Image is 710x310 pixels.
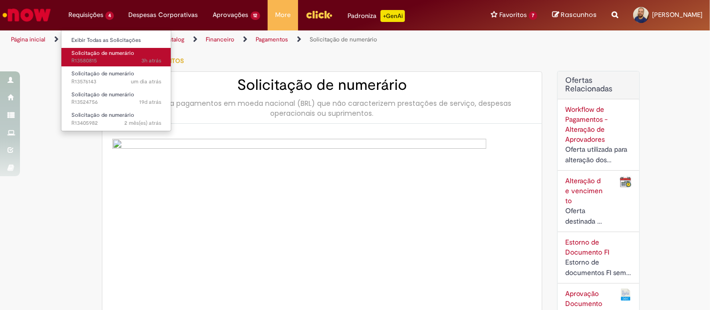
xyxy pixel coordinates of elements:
img: ServiceNow [1,5,52,25]
a: Página inicial [11,35,45,43]
a: Solicitação de numerário [310,35,377,43]
div: Oferta utilizada para alteração dos aprovadores cadastrados no workflow de documentos a pagar. [565,144,632,165]
a: Pagamentos [256,35,288,43]
ul: Requisições [61,30,171,131]
div: Oferta destinada à alteração de data de pagamento [565,206,605,227]
span: Solicitação de numerário [71,70,134,77]
a: Financeiro [206,35,234,43]
time: 29/09/2025 11:24:42 [131,78,161,85]
img: click_logo_yellow_360x200.png [306,7,333,22]
ul: Trilhas de página [7,30,466,49]
span: 4 [105,11,114,20]
span: R13524756 [71,98,161,106]
span: 7 [529,11,537,20]
img: Aprovação Documento Conforme DAG [620,289,632,301]
a: Aberto R13580815 : Solicitação de numerário [61,48,171,66]
time: 12/08/2025 18:34:04 [124,119,161,127]
span: um dia atrás [131,78,161,85]
div: Oferta para pagamentos em moeda nacional (BRL) que não caracterizem prestações de serviço, despes... [112,98,532,118]
span: Despesas Corporativas [129,10,198,20]
a: Rascunhos [552,10,597,20]
img: Alteração de vencimento [620,176,632,188]
a: Alteração de vencimento [565,176,603,205]
span: R13576143 [71,78,161,86]
span: Requisições [68,10,103,20]
div: Estorno de documentos FI sem partidas compensadas [565,257,632,278]
span: 2 mês(es) atrás [124,119,161,127]
h2: Solicitação de numerário [112,77,532,93]
p: +GenAi [380,10,405,22]
span: Solicitação de numerário [71,111,134,119]
span: 19d atrás [139,98,161,106]
span: More [275,10,291,20]
span: Favoritos [499,10,527,20]
a: Aberto R13524756 : Solicitação de numerário [61,89,171,108]
a: Workflow de Pagamentos - Alteração de Aprovadores [565,105,608,144]
a: Exibir Todas as Solicitações [61,35,171,46]
img: sys_attachment.do [112,139,486,291]
a: Aberto R13576143 : Solicitação de numerário [61,68,171,87]
a: Estorno de Documento FI [565,238,609,257]
div: Padroniza [348,10,405,22]
h2: Ofertas Relacionadas [565,76,632,94]
time: 11/09/2025 17:39:07 [139,98,161,106]
span: Solicitação de numerário [71,91,134,98]
span: [PERSON_NAME] [652,10,703,19]
span: R13405982 [71,119,161,127]
span: R13580815 [71,57,161,65]
span: Solicitação de numerário [71,49,134,57]
span: Rascunhos [561,10,597,19]
time: 30/09/2025 11:16:23 [141,57,161,64]
span: Aprovações [213,10,249,20]
a: Aberto R13405982 : Solicitação de numerário [61,110,171,128]
span: 12 [251,11,261,20]
span: 3h atrás [141,57,161,64]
